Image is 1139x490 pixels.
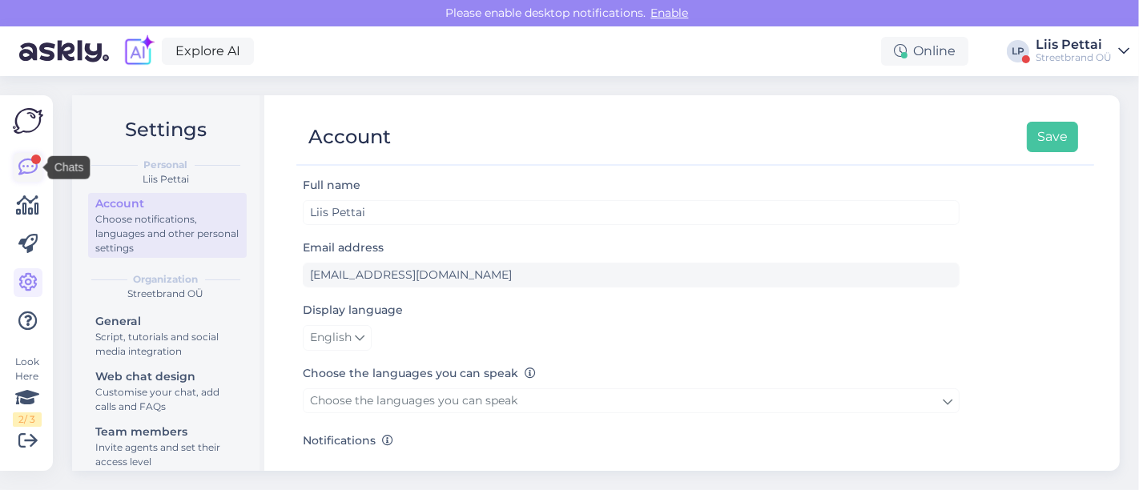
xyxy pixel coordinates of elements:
[85,287,247,301] div: Streetbrand OÜ
[303,177,360,194] label: Full name
[646,6,694,20] span: Enable
[303,388,960,413] a: Choose the languages you can speak
[1036,51,1112,64] div: Streetbrand OÜ
[303,325,372,351] a: English
[95,440,239,469] div: Invite agents and set their access level
[303,263,960,287] input: Enter email
[48,156,91,179] div: Chats
[95,330,239,359] div: Script, tutorials and social media integration
[303,432,393,449] label: Notifications
[310,393,517,408] span: Choose the languages you can speak
[122,34,155,68] img: explore-ai
[88,193,247,258] a: AccountChoose notifications, languages and other personal settings
[13,412,42,427] div: 2 / 3
[1036,38,1129,64] a: Liis PettaiStreetbrand OÜ
[95,195,239,212] div: Account
[85,172,247,187] div: Liis Pettai
[88,421,247,472] a: Team membersInvite agents and set their access level
[13,355,42,427] div: Look Here
[303,239,384,256] label: Email address
[134,272,199,287] b: Organization
[95,424,239,440] div: Team members
[95,212,239,255] div: Choose notifications, languages and other personal settings
[346,456,600,481] label: Get email when customer starts a chat
[1036,38,1112,51] div: Liis Pettai
[13,108,43,134] img: Askly Logo
[95,368,239,385] div: Web chat design
[95,385,239,414] div: Customise your chat, add calls and FAQs
[162,38,254,65] a: Explore AI
[144,158,188,172] b: Personal
[308,122,391,152] div: Account
[303,200,960,225] input: Enter name
[88,311,247,361] a: GeneralScript, tutorials and social media integration
[303,302,403,319] label: Display language
[88,366,247,416] a: Web chat designCustomise your chat, add calls and FAQs
[303,365,536,382] label: Choose the languages you can speak
[881,37,968,66] div: Online
[310,329,352,347] span: English
[95,313,239,330] div: General
[1027,122,1078,152] button: Save
[1007,40,1029,62] div: LP
[85,114,247,145] h2: Settings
